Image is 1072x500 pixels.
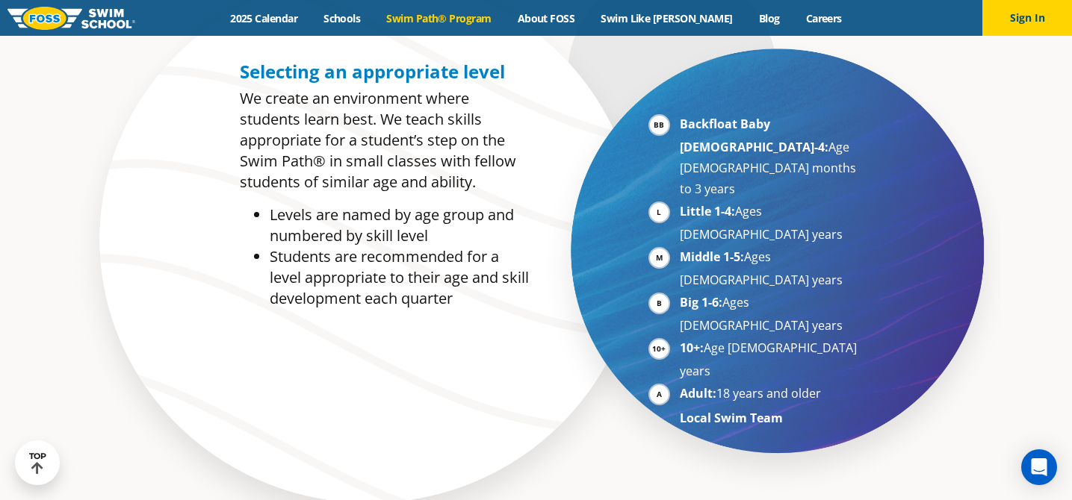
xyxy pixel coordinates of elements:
[680,201,863,245] li: Ages [DEMOGRAPHIC_DATA] years
[311,11,374,25] a: Schools
[680,249,744,265] strong: Middle 1-5:
[504,11,588,25] a: About FOSS
[270,204,529,246] li: Levels are named by age group and numbered by skill level
[374,11,504,25] a: Swim Path® Program
[680,113,863,199] li: Age [DEMOGRAPHIC_DATA] months to 3 years
[680,337,863,381] li: Age [DEMOGRAPHIC_DATA] years
[29,451,46,475] div: TOP
[680,292,863,336] li: Ages [DEMOGRAPHIC_DATA] years
[746,11,793,25] a: Blog
[588,11,746,25] a: Swim Like [PERSON_NAME]
[680,383,863,406] li: 18 years and older
[680,340,704,356] strong: 10+:
[1021,449,1057,485] div: Open Intercom Messenger
[240,88,529,193] p: We create an environment where students learn best. We teach skills appropriate for a student’s s...
[680,116,828,155] strong: Backfloat Baby [DEMOGRAPHIC_DATA]-4:
[680,410,783,426] strong: Local Swim Team
[217,11,311,25] a: 2025 Calendar
[793,11,855,25] a: Careers
[7,7,135,30] img: FOSS Swim School Logo
[680,294,722,310] strong: Big 1-6:
[680,385,716,401] strong: Adult:
[270,246,529,309] li: Students are recommended for a level appropriate to their age and skill development each quarter
[680,203,735,219] strong: Little 1-4:
[680,246,863,290] li: Ages [DEMOGRAPHIC_DATA] years
[240,59,505,84] span: Selecting an appropriate level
